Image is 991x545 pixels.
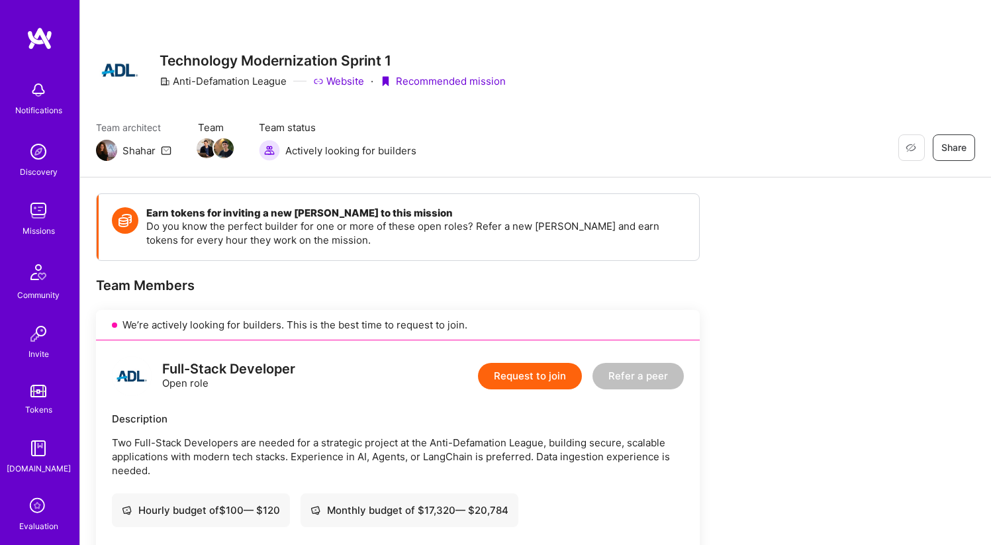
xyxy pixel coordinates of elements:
[941,141,967,154] span: Share
[96,310,700,340] div: We’re actively looking for builders. This is the best time to request to join.
[26,494,51,519] i: icon SelectionTeam
[28,347,49,361] div: Invite
[310,505,320,515] i: icon Cash
[933,134,975,161] button: Share
[592,363,684,389] button: Refer a peer
[215,137,232,160] a: Team Member Avatar
[96,277,700,294] div: Team Members
[197,138,216,158] img: Team Member Avatar
[25,138,52,165] img: discovery
[285,144,416,158] span: Actively looking for builders
[259,121,416,134] span: Team status
[162,362,295,390] div: Open role
[25,77,52,103] img: bell
[30,385,46,397] img: tokens
[15,103,62,117] div: Notifications
[122,505,132,515] i: icon Cash
[198,137,215,160] a: Team Member Avatar
[23,256,54,288] img: Community
[160,76,170,87] i: icon CompanyGray
[160,74,287,88] div: Anti-Defamation League
[380,76,391,87] i: icon PurpleRibbon
[122,503,280,517] div: Hourly budget of $ 100 — $ 120
[112,356,152,396] img: logo
[112,207,138,234] img: Token icon
[310,503,508,517] div: Monthly budget of $ 17,320 — $ 20,784
[25,197,52,224] img: teamwork
[25,403,52,417] div: Tokens
[122,144,156,158] div: Shahar
[112,436,684,477] p: Two Full-Stack Developers are needed for a strategic project at the Anti-Defamation League, build...
[198,121,232,134] span: Team
[259,140,280,161] img: Actively looking for builders
[96,46,144,94] img: Company Logo
[214,138,234,158] img: Team Member Avatar
[96,140,117,161] img: Team Architect
[25,321,52,347] img: Invite
[160,52,506,69] h3: Technology Modernization Sprint 1
[26,26,53,50] img: logo
[20,165,58,179] div: Discovery
[96,121,171,134] span: Team architect
[906,142,916,153] i: icon EyeClosed
[17,288,60,302] div: Community
[146,219,686,247] p: Do you know the perfect builder for one or more of these open roles? Refer a new [PERSON_NAME] an...
[371,74,373,88] div: ·
[380,74,506,88] div: Recommended mission
[478,363,582,389] button: Request to join
[161,145,171,156] i: icon Mail
[19,519,58,533] div: Evaluation
[313,74,364,88] a: Website
[25,435,52,462] img: guide book
[112,412,684,426] div: Description
[7,462,71,475] div: [DOMAIN_NAME]
[23,224,55,238] div: Missions
[162,362,295,376] div: Full-Stack Developer
[146,207,686,219] h4: Earn tokens for inviting a new [PERSON_NAME] to this mission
